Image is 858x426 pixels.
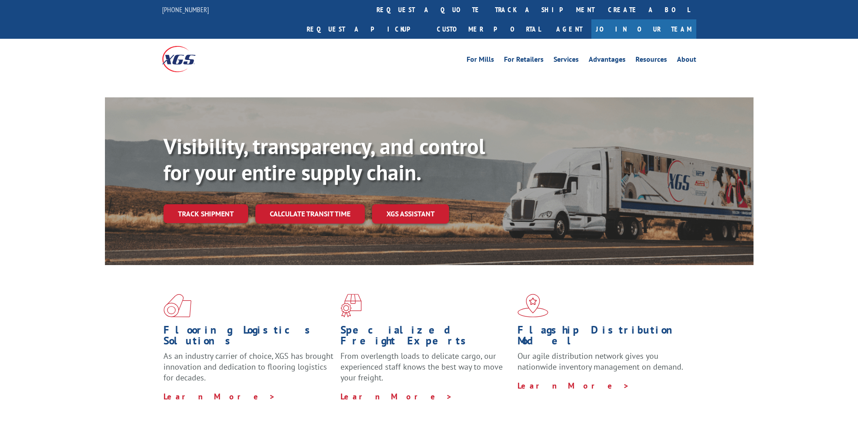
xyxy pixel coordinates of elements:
b: Visibility, transparency, and control for your entire supply chain. [163,132,485,186]
span: Our agile distribution network gives you nationwide inventory management on demand. [518,351,683,372]
h1: Specialized Freight Experts [340,325,511,351]
a: Join Our Team [591,19,696,39]
img: xgs-icon-total-supply-chain-intelligence-red [163,294,191,317]
a: Request a pickup [300,19,430,39]
a: Calculate transit time [255,204,365,224]
a: Customer Portal [430,19,547,39]
a: For Retailers [504,56,544,66]
a: XGS ASSISTANT [372,204,449,224]
a: Learn More > [340,391,453,402]
a: Learn More > [163,391,276,402]
a: Agent [547,19,591,39]
a: Advantages [589,56,626,66]
a: Resources [636,56,667,66]
a: About [677,56,696,66]
a: Learn More > [518,380,630,391]
h1: Flagship Distribution Model [518,325,688,351]
a: [PHONE_NUMBER] [162,5,209,14]
p: From overlength loads to delicate cargo, our experienced staff knows the best way to move your fr... [340,351,511,391]
a: Track shipment [163,204,248,223]
img: xgs-icon-focused-on-flooring-red [340,294,362,317]
h1: Flooring Logistics Solutions [163,325,334,351]
img: xgs-icon-flagship-distribution-model-red [518,294,549,317]
span: As an industry carrier of choice, XGS has brought innovation and dedication to flooring logistics... [163,351,333,383]
a: Services [554,56,579,66]
a: For Mills [467,56,494,66]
